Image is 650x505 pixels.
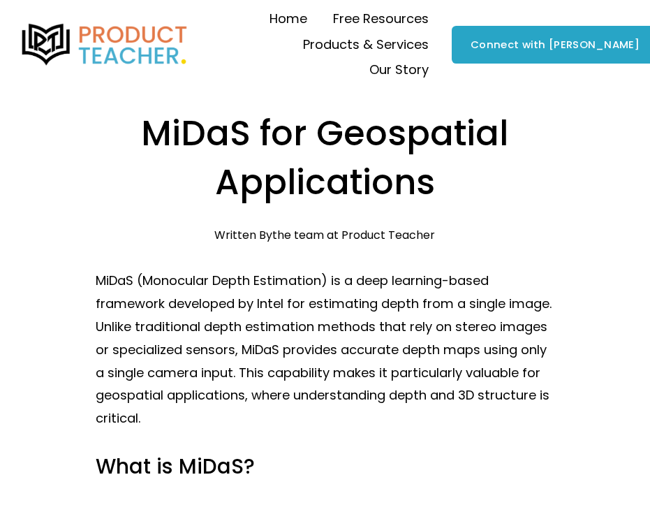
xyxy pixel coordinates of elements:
[369,57,429,82] a: folder dropdown
[272,227,435,243] a: the team at Product Teacher
[333,8,429,31] span: Free Resources
[303,32,429,57] a: folder dropdown
[369,59,429,82] span: Our Story
[20,24,190,66] img: Product Teacher
[269,6,307,31] a: Home
[96,109,554,206] h1: MiDaS for Geospatial Applications
[333,6,429,31] a: folder dropdown
[303,34,429,57] span: Products & Services
[96,453,554,480] h3: What is MiDaS?
[96,270,554,430] p: MiDaS (Monocular Depth Estimation) is a deep learning-based framework developed by Intel for esti...
[214,228,435,242] div: Written By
